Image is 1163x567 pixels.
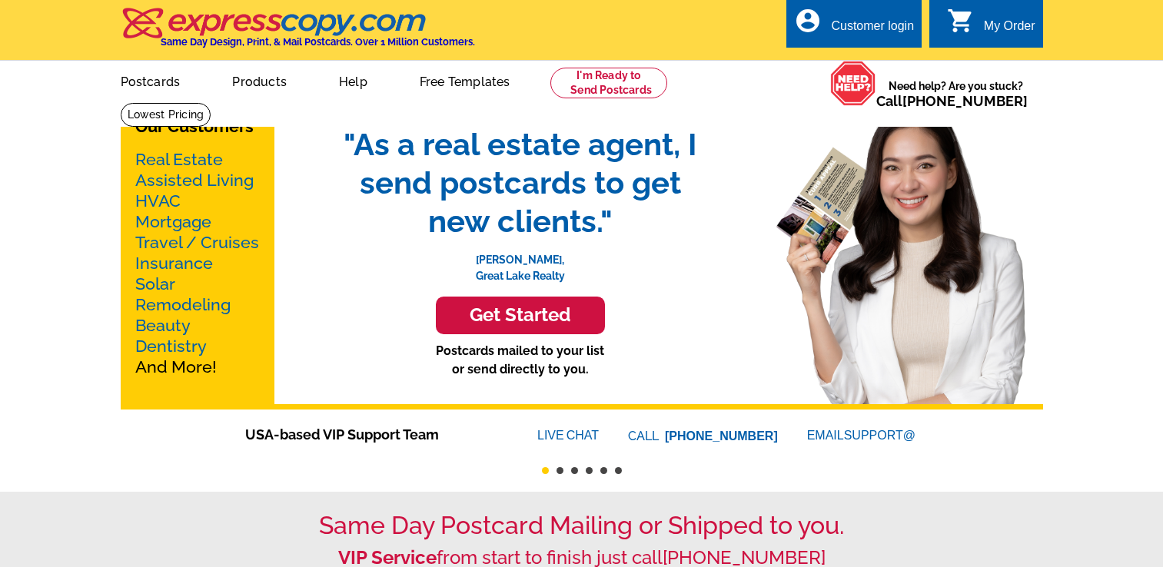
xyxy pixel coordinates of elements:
[947,17,1035,36] a: shopping_cart My Order
[135,212,211,231] a: Mortgage
[844,426,918,445] font: SUPPORT@
[794,17,914,36] a: account_circle Customer login
[245,424,491,445] span: USA-based VIP Support Team
[135,191,181,211] a: HVAC
[328,297,713,334] a: Get Started
[794,7,822,35] i: account_circle
[984,19,1035,41] div: My Order
[628,427,661,446] font: CALL
[395,62,535,98] a: Free Templates
[537,429,599,442] a: LIVECHAT
[947,7,975,35] i: shopping_cart
[135,295,231,314] a: Remodeling
[328,240,713,284] p: [PERSON_NAME], Great Lake Realty
[557,467,563,474] button: 2 of 6
[135,171,254,190] a: Assisted Living
[831,19,914,41] div: Customer login
[615,467,622,474] button: 6 of 6
[135,150,223,169] a: Real Estate
[876,93,1028,109] span: Call
[314,62,392,98] a: Help
[328,342,713,379] p: Postcards mailed to your list or send directly to you.
[571,467,578,474] button: 3 of 6
[328,125,713,240] span: "As a real estate agent, I send postcards to get new clients."
[135,274,175,293] a: Solar
[600,467,607,474] button: 5 of 6
[542,467,549,474] button: 1 of 6
[161,36,475,48] h4: Same Day Design, Print, & Mail Postcards. Over 1 Million Customers.
[902,93,1028,109] a: [PHONE_NUMBER]
[121,18,475,48] a: Same Day Design, Print, & Mail Postcards. Over 1 Million Customers.
[665,429,778,443] a: [PHONE_NUMBER]
[830,61,876,106] img: help
[135,254,213,273] a: Insurance
[121,511,1043,540] h1: Same Day Postcard Mailing or Shipped to you.
[876,78,1035,109] span: Need help? Are you stuck?
[455,304,586,327] h3: Get Started
[586,467,593,474] button: 4 of 6
[135,337,207,356] a: Dentistry
[135,149,260,377] p: And More!
[96,62,205,98] a: Postcards
[537,426,567,445] font: LIVE
[135,233,259,252] a: Travel / Cruises
[208,62,311,98] a: Products
[135,316,191,335] a: Beauty
[807,429,918,442] a: EMAILSUPPORT@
